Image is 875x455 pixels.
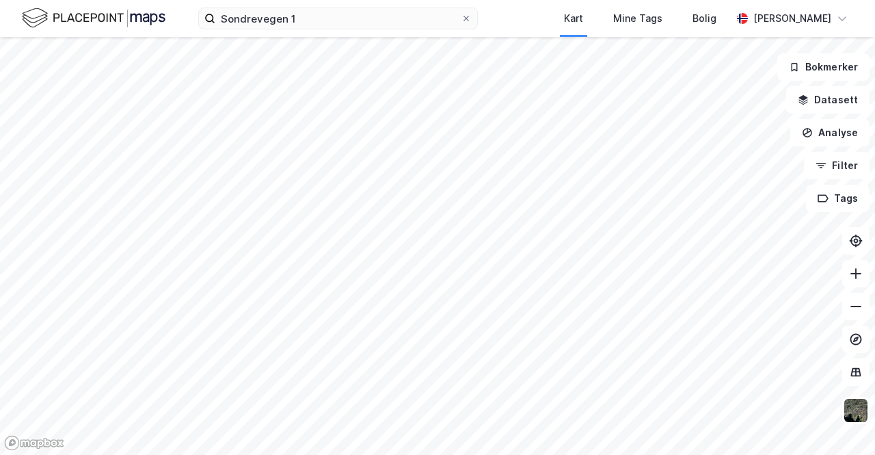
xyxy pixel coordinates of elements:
[804,152,870,179] button: Filter
[807,389,875,455] iframe: Chat Widget
[806,185,870,212] button: Tags
[22,6,165,30] img: logo.f888ab2527a4732fd821a326f86c7f29.svg
[692,10,716,27] div: Bolig
[790,119,870,146] button: Analyse
[564,10,583,27] div: Kart
[4,435,64,451] a: Mapbox homepage
[613,10,662,27] div: Mine Tags
[786,86,870,114] button: Datasett
[777,53,870,81] button: Bokmerker
[215,8,461,29] input: Søk på adresse, matrikkel, gårdeiere, leietakere eller personer
[753,10,831,27] div: [PERSON_NAME]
